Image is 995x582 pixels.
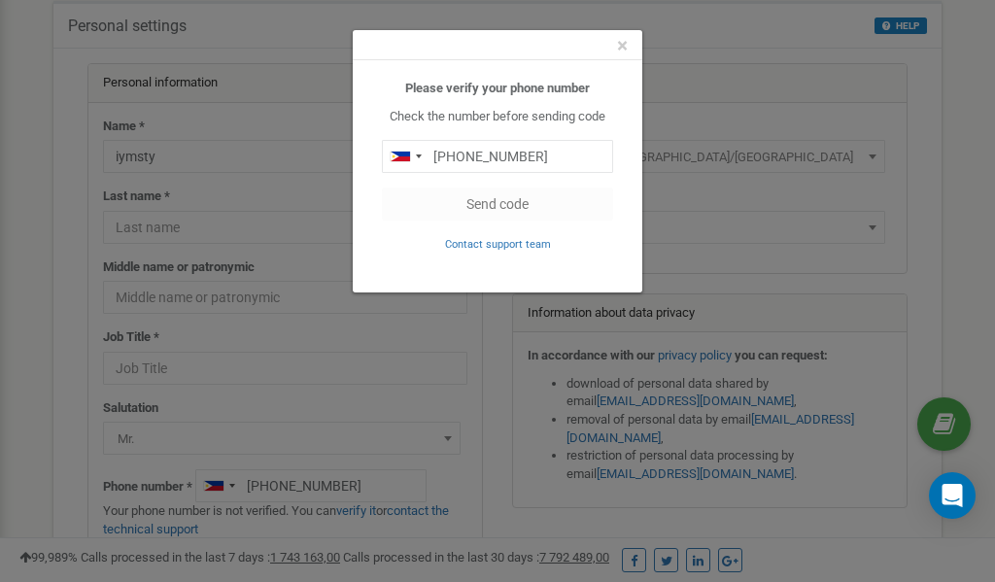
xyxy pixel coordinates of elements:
[405,81,590,95] b: Please verify your phone number
[617,36,628,56] button: Close
[929,472,976,519] div: Open Intercom Messenger
[382,108,613,126] p: Check the number before sending code
[617,34,628,57] span: ×
[383,141,428,172] div: Telephone country code
[382,140,613,173] input: 0905 123 4567
[445,236,551,251] a: Contact support team
[382,188,613,221] button: Send code
[445,238,551,251] small: Contact support team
